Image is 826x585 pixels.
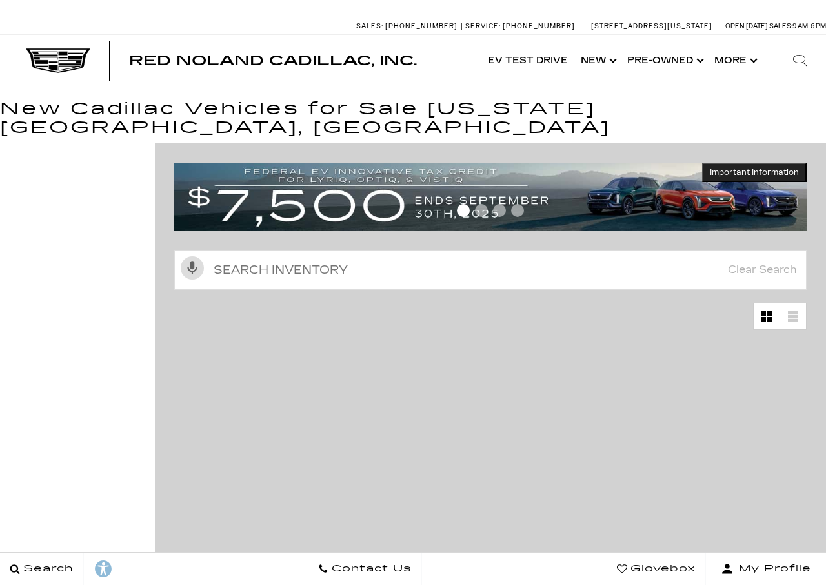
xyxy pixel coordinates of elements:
span: Contact Us [328,560,412,578]
input: Search Inventory [174,250,807,290]
span: Service: [465,22,501,30]
span: Open [DATE] [725,22,768,30]
button: Important Information [702,163,807,182]
a: Pre-Owned [621,35,708,87]
button: Open user profile menu [706,553,826,585]
a: New [574,35,621,87]
span: Glovebox [627,560,696,578]
button: More [708,35,761,87]
span: Go to slide 1 [457,204,470,217]
span: Go to slide 4 [511,204,524,217]
span: Search [20,560,74,578]
img: Cadillac Dark Logo with Cadillac White Text [26,48,90,73]
a: EV Test Drive [481,35,574,87]
span: Go to slide 3 [493,204,506,217]
span: Go to slide 2 [475,204,488,217]
a: Service: [PHONE_NUMBER] [461,23,578,30]
a: Sales: [PHONE_NUMBER] [356,23,461,30]
span: Important Information [710,167,799,178]
svg: Click to toggle on voice search [181,256,204,280]
span: 9 AM-6 PM [792,22,826,30]
span: My Profile [734,560,811,578]
a: [STREET_ADDRESS][US_STATE] [591,22,712,30]
span: Sales: [356,22,383,30]
img: vrp-tax-ending-august-version [174,163,807,231]
a: Contact Us [308,553,422,585]
a: Red Noland Cadillac, Inc. [129,54,417,67]
a: Glovebox [607,553,706,585]
span: [PHONE_NUMBER] [503,22,575,30]
span: Red Noland Cadillac, Inc. [129,53,417,68]
span: Sales: [769,22,792,30]
span: [PHONE_NUMBER] [385,22,458,30]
